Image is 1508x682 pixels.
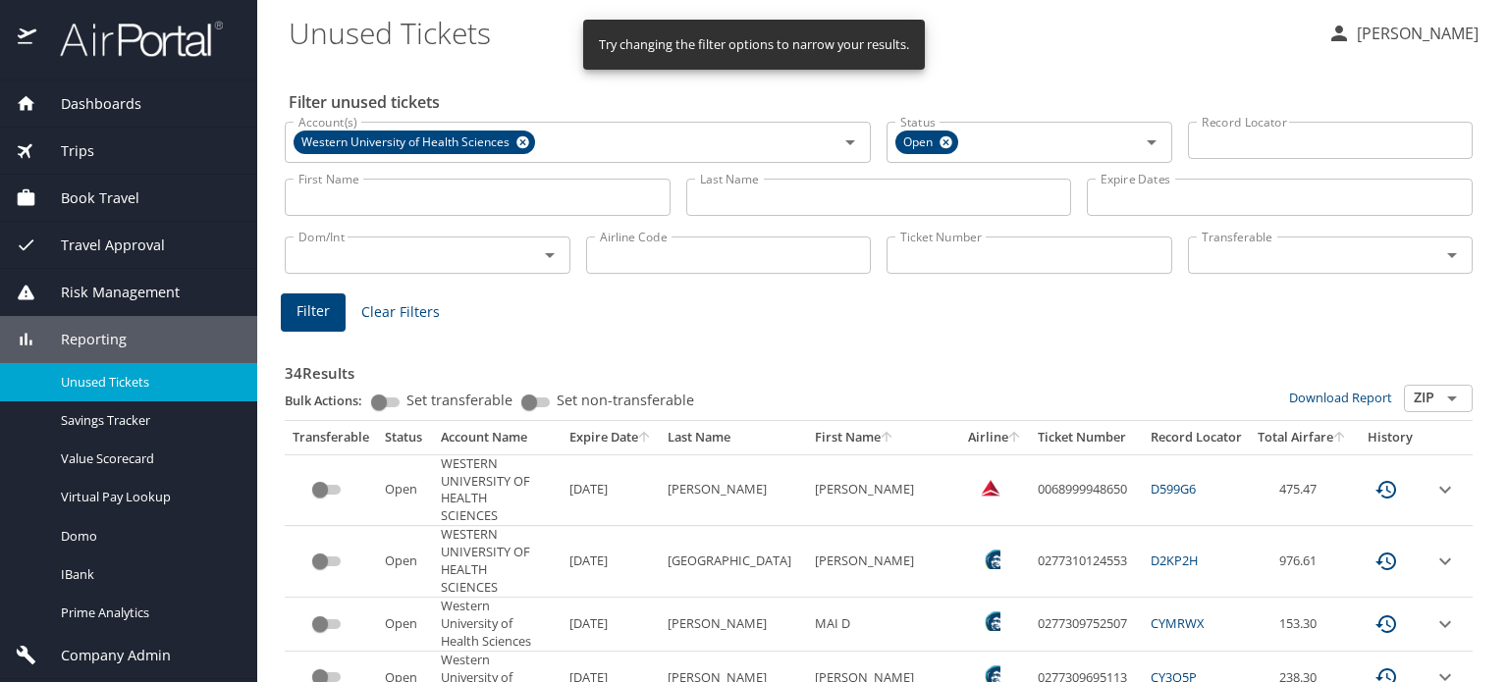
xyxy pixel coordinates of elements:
span: Dashboards [36,93,141,115]
button: Open [836,129,864,156]
button: expand row [1433,478,1457,501]
img: Delta Airlines [981,478,1000,498]
td: WESTERN UNIVERSITY OF HEALTH SCIENCES [433,454,562,526]
span: Clear Filters [361,300,440,325]
img: Alaska Airlines [981,611,1000,631]
td: Western University of Health Sciences [433,598,562,651]
th: Record Locator [1143,421,1250,454]
button: expand row [1433,612,1457,636]
div: Western University of Health Sciences [294,131,535,154]
span: Trips [36,140,94,162]
span: Set transferable [406,393,512,407]
button: Filter [281,293,346,332]
th: Account Name [433,421,562,454]
td: [PERSON_NAME] [660,598,807,651]
button: Clear Filters [353,294,448,331]
th: History [1355,421,1426,454]
th: Ticket Number [1030,421,1143,454]
span: Risk Management [36,282,180,303]
img: airportal-logo.png [38,20,223,58]
button: sort [881,432,894,445]
th: Status [377,421,433,454]
span: Filter [296,299,330,324]
td: 976.61 [1250,526,1355,597]
span: Prime Analytics [61,603,234,622]
th: Airline [960,421,1030,454]
td: 0277310124553 [1030,526,1143,597]
td: [PERSON_NAME] [660,454,807,526]
td: MAI D [807,598,960,651]
div: Try changing the filter options to narrow your results. [599,26,909,64]
span: Open [895,132,944,153]
span: Unused Tickets [61,373,234,392]
button: Open [1138,129,1165,156]
td: Open [377,454,433,526]
td: 475.47 [1250,454,1355,526]
button: [PERSON_NAME] [1319,16,1486,51]
td: [GEOGRAPHIC_DATA] [660,526,807,597]
td: [DATE] [562,598,660,651]
span: Domo [61,527,234,546]
span: Savings Tracker [61,411,234,430]
th: First Name [807,421,960,454]
td: Open [377,598,433,651]
h3: 34 Results [285,350,1473,385]
img: icon-airportal.png [18,20,38,58]
th: Total Airfare [1250,421,1355,454]
button: expand row [1433,550,1457,573]
span: Travel Approval [36,235,165,256]
span: Reporting [36,329,127,350]
span: IBank [61,565,234,584]
span: Company Admin [36,645,171,666]
a: D599G6 [1151,480,1196,498]
span: Virtual Pay Lookup [61,488,234,506]
p: [PERSON_NAME] [1351,22,1479,45]
span: Western University of Health Sciences [294,132,521,153]
td: 153.30 [1250,598,1355,651]
td: 0068999948650 [1030,454,1143,526]
button: sort [638,432,652,445]
td: [PERSON_NAME] [807,526,960,597]
td: [PERSON_NAME] [807,454,960,526]
th: Expire Date [562,421,660,454]
p: Bulk Actions: [285,392,378,409]
img: Alaska Airlines [981,550,1000,569]
button: Open [1438,241,1466,269]
td: 0277309752507 [1030,598,1143,651]
th: Last Name [660,421,807,454]
button: sort [1008,432,1022,445]
button: sort [1333,432,1347,445]
a: D2KP2H [1151,551,1198,569]
td: [DATE] [562,454,660,526]
button: Open [1438,385,1466,412]
h1: Unused Tickets [289,2,1312,63]
span: Set non-transferable [557,393,694,407]
div: Transferable [293,429,369,446]
td: [DATE] [562,526,660,597]
button: Open [536,241,564,269]
td: WESTERN UNIVERSITY OF HEALTH SCIENCES [433,526,562,597]
span: Book Travel [36,187,139,209]
a: CYMRWX [1151,614,1204,632]
a: Download Report [1289,389,1392,406]
h2: Filter unused tickets [289,86,1477,118]
div: Open [895,131,958,154]
td: Open [377,526,433,597]
span: Value Scorecard [61,449,234,468]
